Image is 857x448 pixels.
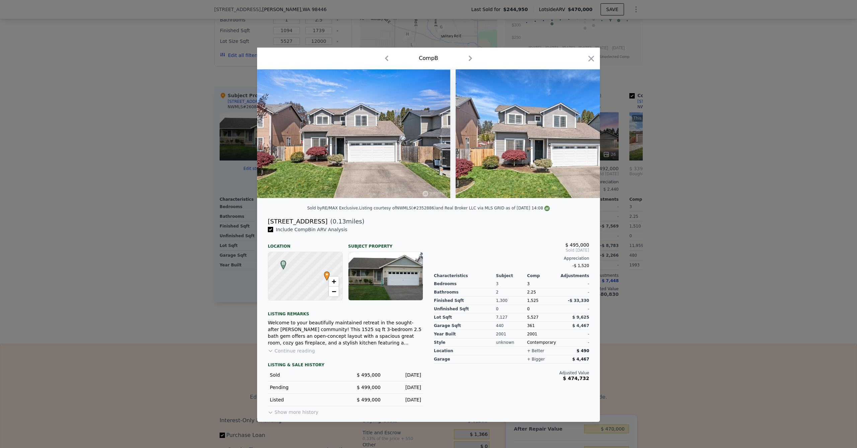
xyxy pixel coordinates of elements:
div: 2001 [527,330,558,338]
div: [DATE] [386,372,421,378]
img: Property Img [456,69,649,198]
div: [DATE] [386,384,421,391]
span: 3 [527,281,530,286]
span: $ 474,732 [563,376,589,381]
div: Characteristics [434,273,496,278]
span: $ 499,000 [357,397,381,402]
span: • [322,269,331,279]
div: 2 [496,288,527,297]
div: Unfinished Sqft [434,305,496,313]
div: Listing remarks [268,306,423,317]
div: Garage Sqft [434,322,496,330]
div: unknown [496,338,527,347]
span: $ 495,000 [565,242,589,248]
div: - [558,280,589,288]
button: Continue reading [268,347,315,354]
div: Listing courtesy of NWMLS (#2352886) and Real Broker LLC via MLS GRID as of [DATE] 14:08 [359,206,550,210]
div: Subject Property [348,238,423,249]
div: LISTING & SALE HISTORY [268,362,423,369]
div: + bigger [527,357,545,362]
div: Location [268,238,343,249]
div: - [558,330,589,338]
div: Sold [270,372,340,378]
span: ( miles) [327,217,364,226]
div: Pending [270,384,340,391]
div: + better [527,348,544,354]
div: Finished Sqft [434,297,496,305]
span: 0 [527,307,530,311]
span: 1,525 [527,298,538,303]
div: Subject [496,273,527,278]
div: location [434,347,496,355]
div: Lot Sqft [434,313,496,322]
div: [DATE] [386,396,421,403]
div: 3 [496,280,527,288]
img: NWMLS Logo [544,206,550,211]
span: 5,527 [527,315,538,320]
span: -$ 1,520 [572,263,589,268]
div: - [558,338,589,347]
div: Year Built [434,330,496,338]
div: garage [434,355,496,364]
div: 2001 [496,330,527,338]
span: − [332,287,336,296]
img: Property Img [257,69,450,198]
span: $ 9,625 [572,315,589,320]
div: Appreciation [434,256,589,261]
span: -$ 33,330 [568,298,589,303]
div: 0 [496,305,527,313]
a: Zoom out [329,286,339,297]
div: - [558,288,589,297]
div: Style [434,338,496,347]
div: [STREET_ADDRESS] [268,217,327,226]
div: 2.25 [527,288,558,297]
div: Bathrooms [434,288,496,297]
span: Sold [DATE] [434,248,589,253]
span: $ 499,000 [357,385,381,390]
span: $ 4,467 [572,323,589,328]
button: Show more history [268,406,318,415]
a: Zoom in [329,276,339,286]
div: Listed [270,396,340,403]
div: Comp B [419,54,438,62]
div: Welcome to your beautifully maintained retreat in the sought-after [PERSON_NAME] community! This ... [268,319,423,346]
span: + [332,277,336,285]
span: Include Comp B in ARV Analysis [273,227,350,232]
span: $ 490 [576,348,589,353]
div: 440 [496,322,527,330]
span: 0.13 [333,218,346,225]
div: Sold by RE/MAX Exclusive . [307,206,359,210]
div: 7,127 [496,313,527,322]
div: Contemporary [527,338,558,347]
div: Adjusted Value [434,370,589,376]
div: Comp [527,273,558,278]
span: 361 [527,323,535,328]
div: - [558,305,589,313]
div: Adjustments [558,273,589,278]
div: • [322,271,326,275]
span: $ 4,467 [572,357,589,362]
span: B [279,260,288,266]
div: Bedrooms [434,280,496,288]
div: B [279,260,283,264]
span: $ 495,000 [357,372,381,378]
div: 1,300 [496,297,527,305]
